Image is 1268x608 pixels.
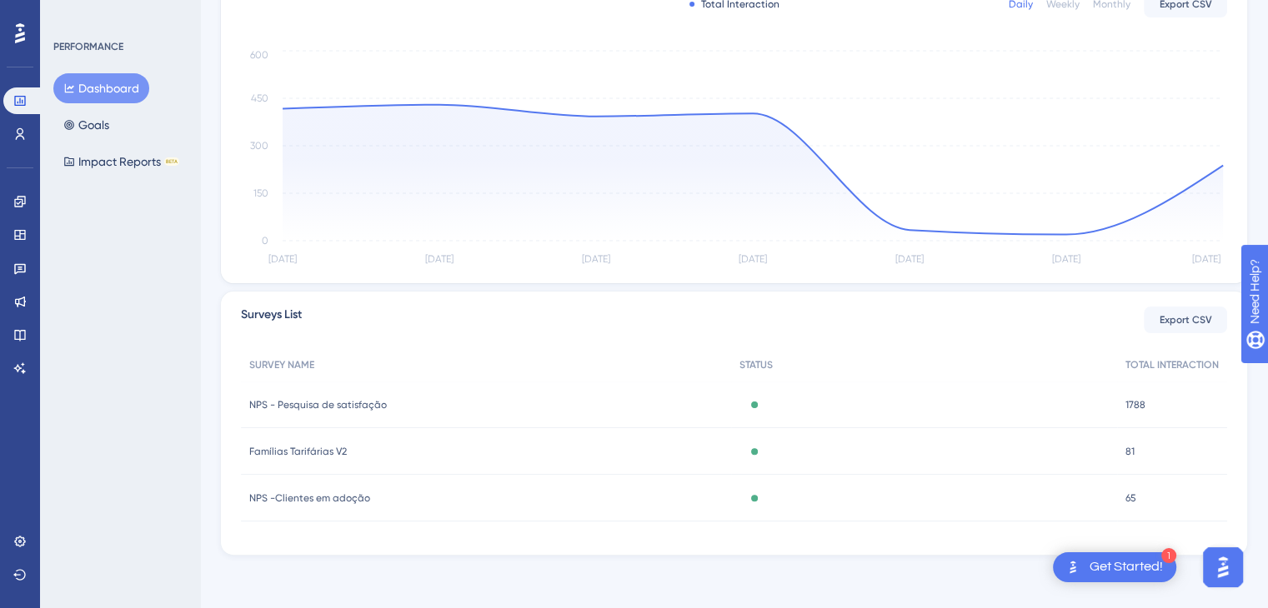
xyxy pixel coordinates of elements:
[249,445,347,458] span: Famílias Tarifárias V2
[1160,313,1212,326] span: Export CSV
[250,140,268,152] tspan: 300
[250,48,268,60] tspan: 600
[1144,306,1227,333] button: Export CSV
[53,110,119,140] button: Goals
[895,253,924,265] tspan: [DATE]
[164,157,179,166] div: BETA
[39,4,104,24] span: Need Help?
[262,235,268,247] tspan: 0
[1161,548,1176,563] div: 1
[425,253,454,265] tspan: [DATE]
[1198,542,1248,592] iframe: UserGuiding AI Assistant Launcher
[53,147,189,177] button: Impact ReportsBETA
[1053,552,1176,582] div: Open Get Started! checklist, remaining modules: 1
[249,398,387,411] span: NPS - Pesquisa de satisfação
[249,491,370,505] span: NPS -Clientes em adoção
[1125,358,1219,371] span: TOTAL INTERACTION
[1125,398,1145,411] span: 1788
[1125,491,1136,505] span: 65
[1063,557,1083,577] img: launcher-image-alternative-text
[53,40,123,53] div: PERFORMANCE
[53,73,149,103] button: Dashboard
[739,253,767,265] tspan: [DATE]
[253,187,268,199] tspan: 150
[1052,253,1080,265] tspan: [DATE]
[241,305,302,335] span: Surveys List
[1090,558,1163,576] div: Get Started!
[268,253,297,265] tspan: [DATE]
[739,358,773,371] span: STATUS
[582,253,610,265] tspan: [DATE]
[1192,253,1220,265] tspan: [DATE]
[249,358,314,371] span: SURVEY NAME
[1125,445,1135,458] span: 81
[251,92,268,104] tspan: 450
